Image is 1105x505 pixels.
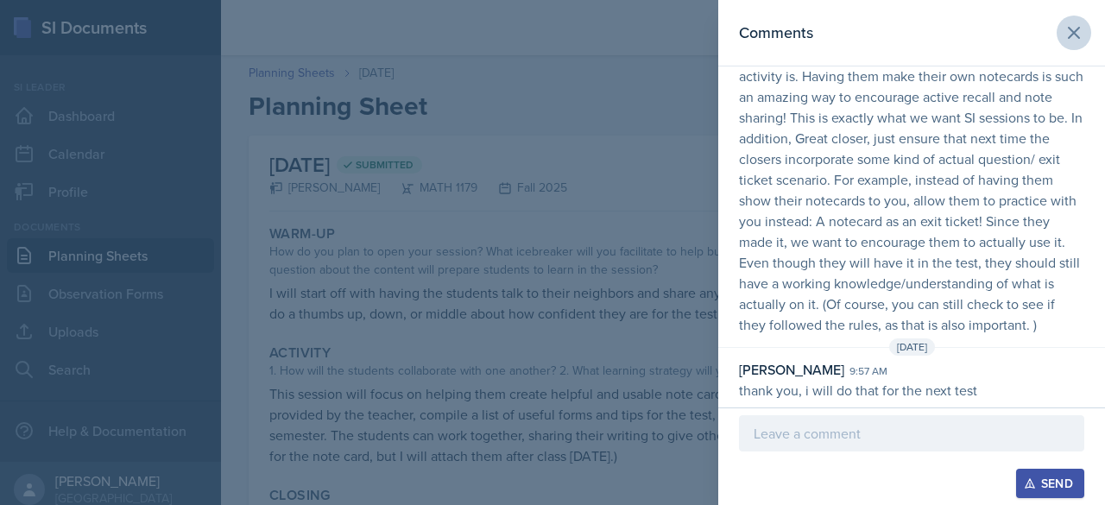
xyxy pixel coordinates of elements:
[739,21,813,45] h2: Comments
[1016,469,1084,498] button: Send
[739,359,844,380] div: [PERSON_NAME]
[1027,477,1073,490] div: Send
[889,338,935,356] span: [DATE]
[739,380,1084,401] p: thank you, i will do that for the next test
[849,363,887,379] div: 9:57 am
